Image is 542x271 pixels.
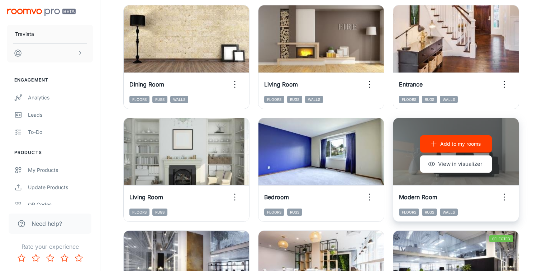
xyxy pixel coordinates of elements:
span: Rugs [152,96,167,103]
div: Analytics [28,94,93,102]
h6: Living Room [264,80,298,89]
span: Rugs [152,209,167,216]
h6: Entrance [399,80,423,89]
span: Need help? [32,219,62,228]
h6: Bedroom [264,193,289,201]
span: Rugs [422,96,437,103]
div: My Products [28,166,93,174]
span: Selected [489,235,513,242]
span: Walls [170,96,188,103]
span: Walls [305,96,323,103]
h6: Living Room [129,193,163,201]
button: Traviata [7,25,93,43]
p: Traviata [15,30,34,38]
span: Floors [264,96,284,103]
p: Add to my rooms [440,140,481,148]
span: Floors [399,96,419,103]
span: Walls [440,96,458,103]
span: Rugs [287,96,302,103]
h6: Dining Room [129,80,164,89]
span: Floors [129,209,149,216]
p: Rate your experience [6,242,94,251]
button: Rate 3 star [43,251,57,265]
span: Floors [264,209,284,216]
button: Rate 5 star [72,251,86,265]
img: Roomvo PRO Beta [7,9,76,16]
button: Rate 4 star [57,251,72,265]
button: View in visualizer [420,155,492,173]
div: Leads [28,111,93,119]
h6: Modern Room [399,193,437,201]
span: Floors [129,96,149,103]
span: Walls [440,209,458,216]
button: Rate 2 star [29,251,43,265]
button: Add to my rooms [420,135,492,153]
span: Rugs [287,209,302,216]
span: Rugs [422,209,437,216]
div: QR Codes [28,201,93,209]
div: Update Products [28,183,93,191]
span: Floors [399,209,419,216]
button: Rate 1 star [14,251,29,265]
div: To-do [28,128,93,136]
